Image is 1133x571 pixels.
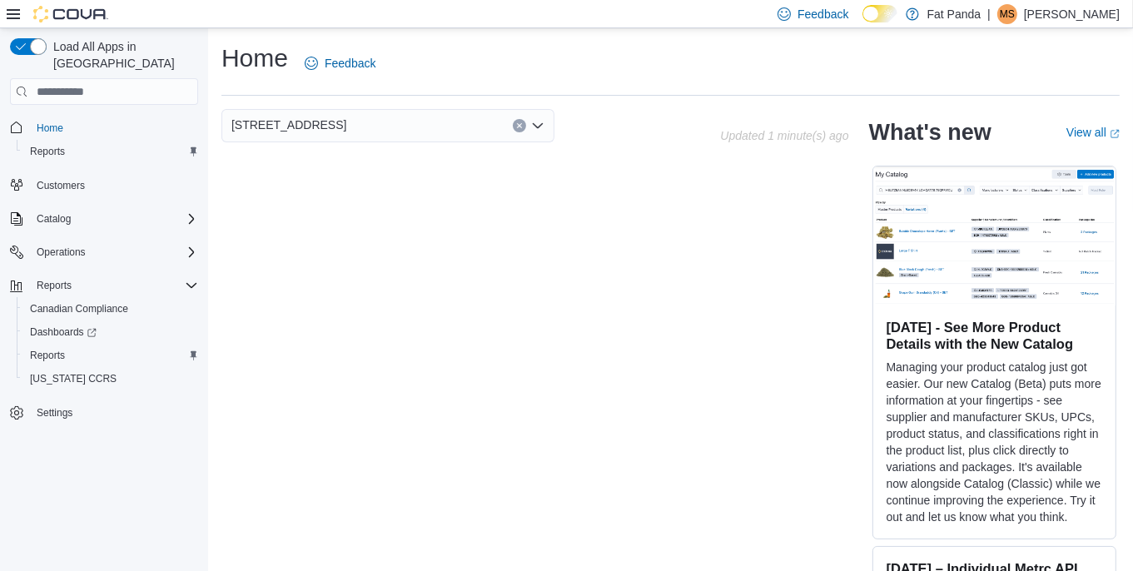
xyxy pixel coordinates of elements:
input: Dark Mode [862,5,897,22]
button: Canadian Compliance [17,297,205,320]
span: Canadian Compliance [30,302,128,315]
button: Reports [17,344,205,367]
svg: External link [1110,129,1120,139]
button: Reports [17,140,205,163]
a: [US_STATE] CCRS [23,369,123,389]
span: Reports [30,349,65,362]
a: Reports [23,345,72,365]
span: Reports [30,145,65,158]
span: Operations [30,242,198,262]
p: | [987,4,991,24]
span: Feedback [325,55,375,72]
span: Feedback [798,6,848,22]
span: Reports [37,279,72,292]
h2: What's new [869,119,991,146]
a: Feedback [298,47,382,80]
span: Load All Apps in [GEOGRAPHIC_DATA] [47,38,198,72]
span: Reports [23,142,198,161]
p: Fat Panda [927,4,981,24]
button: [US_STATE] CCRS [17,367,205,390]
a: Customers [30,176,92,196]
button: Reports [30,276,78,295]
span: Reports [30,276,198,295]
p: Updated 1 minute(s) ago [720,129,848,142]
span: [STREET_ADDRESS] [231,115,346,135]
p: [PERSON_NAME] [1024,4,1120,24]
span: Customers [37,179,85,192]
a: Reports [23,142,72,161]
div: Mary S. [997,4,1017,24]
span: MS [1000,4,1015,24]
button: Operations [30,242,92,262]
span: Reports [23,345,198,365]
button: Open list of options [531,119,544,132]
nav: Complex example [10,108,198,468]
span: Settings [30,402,198,423]
button: Home [3,115,205,139]
button: Settings [3,400,205,425]
a: Settings [30,403,79,423]
span: Home [30,117,198,137]
button: Customers [3,173,205,197]
span: Home [37,122,63,135]
a: Dashboards [17,320,205,344]
span: [US_STATE] CCRS [30,372,117,385]
a: Canadian Compliance [23,299,135,319]
img: Cova [33,6,108,22]
span: Washington CCRS [23,369,198,389]
h3: [DATE] - See More Product Details with the New Catalog [887,319,1102,352]
span: Operations [37,246,86,259]
span: Settings [37,406,72,420]
span: Customers [30,175,198,196]
a: Home [30,118,70,138]
button: Operations [3,241,205,264]
button: Catalog [3,207,205,231]
span: Catalog [37,212,71,226]
span: Dashboards [23,322,198,342]
a: Dashboards [23,322,103,342]
span: Dashboards [30,325,97,339]
button: Catalog [30,209,77,229]
span: Dark Mode [862,22,863,23]
button: Reports [3,274,205,297]
button: Clear input [513,119,526,132]
p: Managing your product catalog just got easier. Our new Catalog (Beta) puts more information at yo... [887,359,1102,525]
span: Catalog [30,209,198,229]
a: View allExternal link [1066,126,1120,139]
span: Canadian Compliance [23,299,198,319]
h1: Home [221,42,288,75]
